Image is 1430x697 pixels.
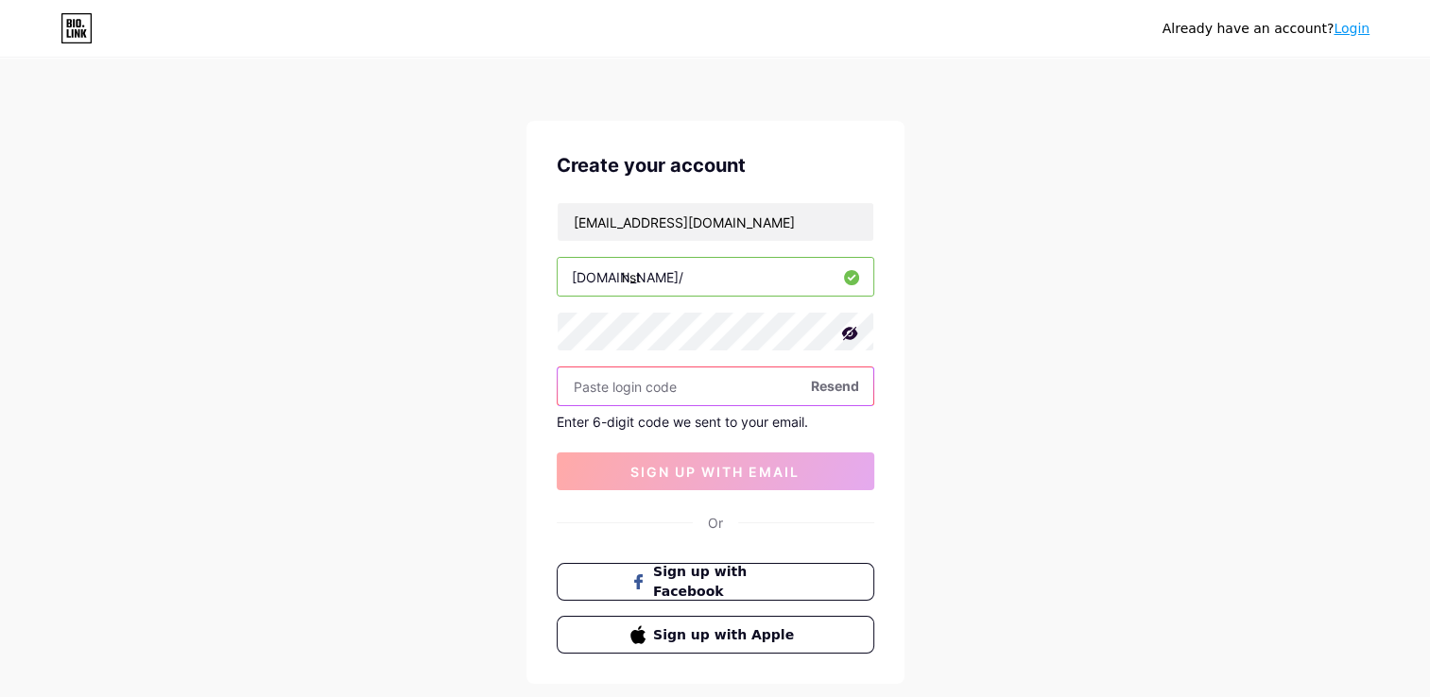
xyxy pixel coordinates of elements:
[653,625,800,645] span: Sign up with Apple
[653,562,800,602] span: Sign up with Facebook
[557,151,874,179] div: Create your account
[572,267,683,287] div: [DOMAIN_NAME]/
[630,464,800,480] span: sign up with email
[1163,19,1370,39] div: Already have an account?
[1334,21,1370,36] a: Login
[558,258,873,296] input: username
[557,452,874,490] button: sign up with email
[557,563,874,601] button: Sign up with Facebook
[811,376,859,396] span: Resend
[708,513,723,533] div: Or
[558,367,873,405] input: Paste login code
[557,616,874,654] button: Sign up with Apple
[558,203,873,241] input: Email
[557,414,874,430] div: Enter 6-digit code we sent to your email.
